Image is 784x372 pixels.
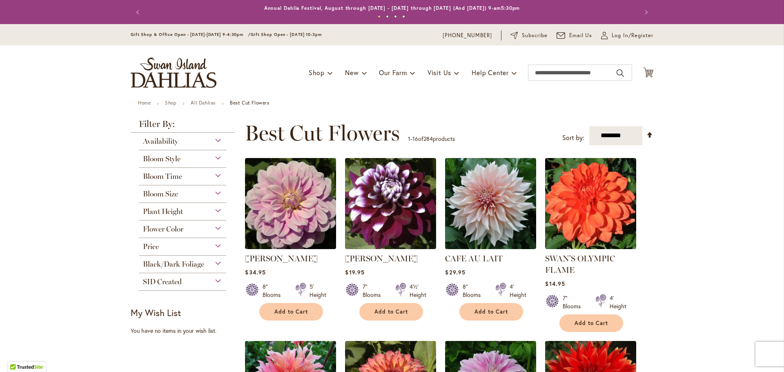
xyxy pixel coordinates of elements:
a: Home [138,100,151,106]
span: Bloom Style [143,154,180,163]
button: 1 of 4 [378,15,381,18]
a: All Dahlias [191,100,216,106]
span: $19.95 [345,268,364,276]
span: Add to Cart [374,308,408,315]
a: Subscribe [510,31,548,40]
button: 4 of 4 [402,15,405,18]
div: 4' Height [510,283,526,299]
a: Café Au Lait [445,243,536,251]
a: Email Us [557,31,592,40]
span: Availability [143,137,178,146]
strong: Best Cut Flowers [230,100,269,106]
a: [PHONE_NUMBER] [443,31,492,40]
button: Add to Cart [259,303,323,321]
div: 7" Blooms [363,283,385,299]
a: [PERSON_NAME] [245,254,318,263]
a: Swan's Olympic Flame [545,243,636,251]
span: Add to Cart [575,320,608,327]
span: Add to Cart [474,308,508,315]
div: 5' Height [310,283,326,299]
a: SWAN'S OLYMPIC FLAME [545,254,615,275]
div: 4' Height [610,294,626,310]
button: Next [637,4,653,20]
span: Price [143,242,159,251]
div: 8" Blooms [263,283,285,299]
button: Add to Cart [359,303,423,321]
label: Sort by: [562,130,584,145]
span: Gift Shop & Office Open - [DATE]-[DATE] 9-4:30pm / [131,32,251,37]
span: New [345,68,359,77]
a: CAFE AU LAIT [445,254,503,263]
span: $34.95 [245,268,265,276]
button: Add to Cart [459,303,523,321]
span: Add to Cart [274,308,308,315]
span: SID Created [143,277,182,286]
a: Shop [165,100,176,106]
span: Bloom Time [143,172,182,181]
strong: Filter By: [131,120,234,133]
button: 2 of 4 [386,15,389,18]
span: Bloom Size [143,189,178,198]
div: You have no items in your wish list. [131,327,240,335]
button: 3 of 4 [394,15,397,18]
span: Visit Us [428,68,451,77]
span: Best Cut Flowers [245,121,400,145]
span: Flower Color [143,225,183,234]
strong: My Wish List [131,307,181,319]
span: 284 [423,135,433,143]
a: Log In/Register [601,31,653,40]
span: 1 [408,135,410,143]
img: Café Au Lait [445,158,536,249]
a: [PERSON_NAME] [345,254,418,263]
a: Annual Dahlia Festival, August through [DATE] - [DATE] through [DATE] (And [DATE]) 9-am5:30pm [264,5,520,11]
span: 16 [412,135,418,143]
span: Our Farm [379,68,407,77]
img: Randi Dawn [245,158,336,249]
button: Previous [131,4,147,20]
p: - of products [408,132,455,145]
a: Randi Dawn [245,243,336,251]
span: Help Center [472,68,509,77]
a: store logo [131,58,216,88]
span: Shop [309,68,325,77]
div: 7" Blooms [563,294,586,310]
span: Black/Dark Foliage [143,260,204,269]
button: Add to Cart [559,314,623,332]
span: $29.95 [445,268,465,276]
span: Email Us [569,31,592,40]
span: Gift Shop Open - [DATE] 10-3pm [251,32,322,37]
a: Ryan C [345,243,436,251]
img: Swan's Olympic Flame [545,158,636,249]
img: Ryan C [345,158,436,249]
span: Subscribe [522,31,548,40]
span: $14.95 [545,280,565,287]
div: 8" Blooms [463,283,486,299]
span: Log In/Register [612,31,653,40]
div: 4½' Height [410,283,426,299]
span: Plant Height [143,207,183,216]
